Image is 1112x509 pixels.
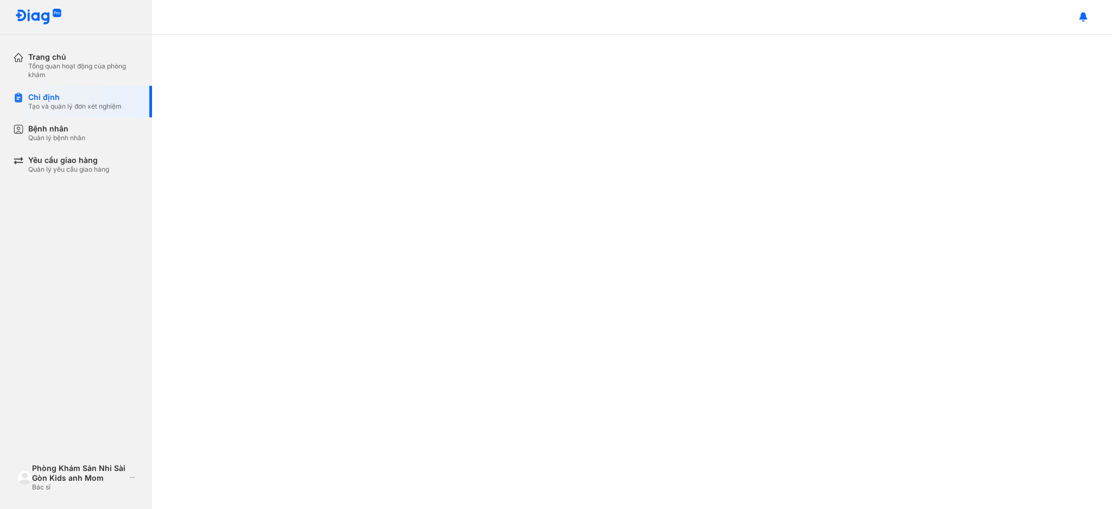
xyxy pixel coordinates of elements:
div: Quản lý yêu cầu giao hàng [28,165,109,174]
div: Bác sĩ [32,483,125,492]
div: Trang chủ [28,52,139,62]
img: logo [17,470,32,485]
div: Chỉ định [28,92,122,102]
div: Phòng Khám Sản Nhi Sài Gòn Kids anh Mom [32,463,125,483]
div: Quản lý bệnh nhân [28,134,85,142]
div: Tổng quan hoạt động của phòng khám [28,62,139,79]
div: Yêu cầu giao hàng [28,155,109,165]
img: logo [15,9,62,26]
div: Tạo và quản lý đơn xét nghiệm [28,102,122,111]
div: Bệnh nhân [28,124,85,134]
